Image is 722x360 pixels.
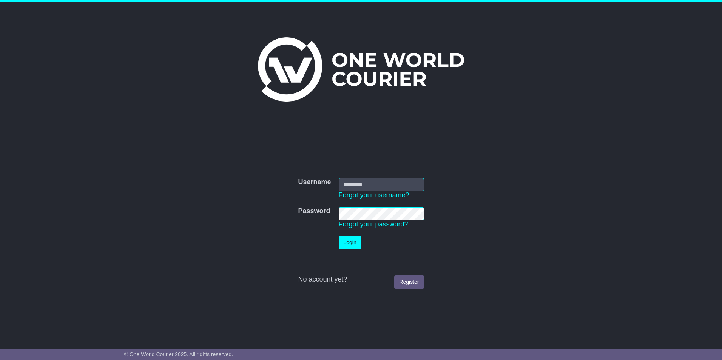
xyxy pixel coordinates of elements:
a: Forgot your username? [339,191,409,199]
a: Forgot your password? [339,220,408,228]
span: © One World Courier 2025. All rights reserved. [124,351,233,357]
div: No account yet? [298,275,424,284]
label: Password [298,207,330,215]
a: Register [394,275,424,289]
label: Username [298,178,331,186]
img: One World [258,37,464,102]
button: Login [339,236,361,249]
